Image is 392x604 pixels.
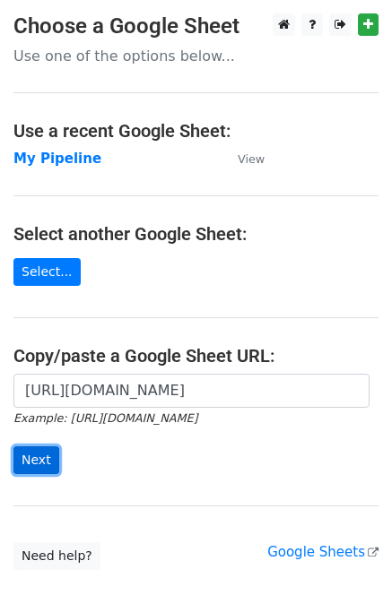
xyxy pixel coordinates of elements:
p: Use one of the options below... [13,47,379,65]
small: View [238,152,265,166]
a: Google Sheets [267,544,379,560]
a: View [220,151,265,167]
a: Select... [13,258,81,286]
small: Example: [URL][DOMAIN_NAME] [13,411,197,425]
input: Paste your Google Sheet URL here [13,374,370,408]
a: My Pipeline [13,151,101,167]
a: Need help? [13,542,100,570]
h4: Use a recent Google Sheet: [13,120,379,142]
h3: Choose a Google Sheet [13,13,379,39]
h4: Copy/paste a Google Sheet URL: [13,345,379,367]
input: Next [13,446,59,474]
h4: Select another Google Sheet: [13,223,379,245]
